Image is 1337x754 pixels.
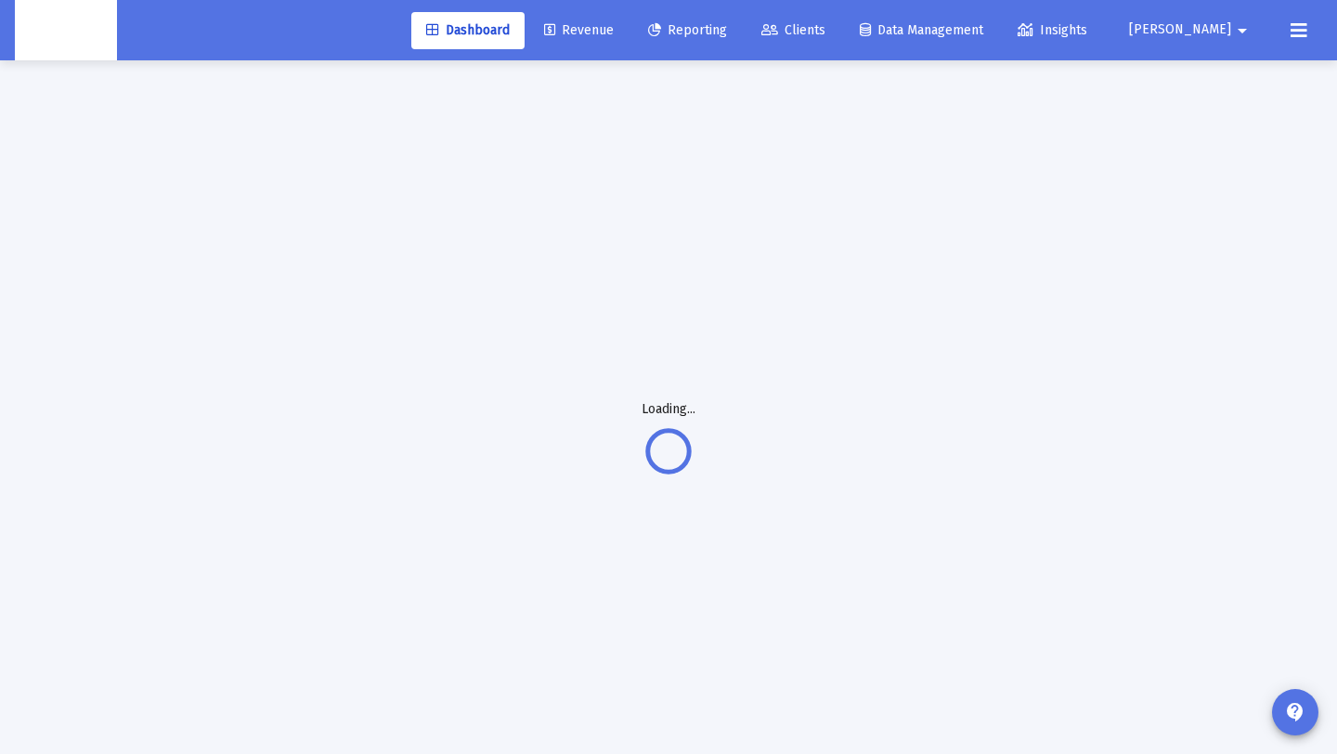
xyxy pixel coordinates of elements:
a: Dashboard [411,12,525,49]
a: Insights [1003,12,1102,49]
span: Dashboard [426,22,510,38]
span: Insights [1018,22,1087,38]
a: Revenue [529,12,629,49]
button: [PERSON_NAME] [1107,11,1276,48]
a: Clients [746,12,840,49]
span: Reporting [648,22,727,38]
span: Data Management [860,22,983,38]
span: [PERSON_NAME] [1129,22,1231,38]
mat-icon: arrow_drop_down [1231,12,1253,49]
img: Dashboard [29,12,103,49]
a: Data Management [845,12,998,49]
span: Revenue [544,22,614,38]
mat-icon: contact_support [1284,701,1306,723]
a: Reporting [633,12,742,49]
span: Clients [761,22,825,38]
